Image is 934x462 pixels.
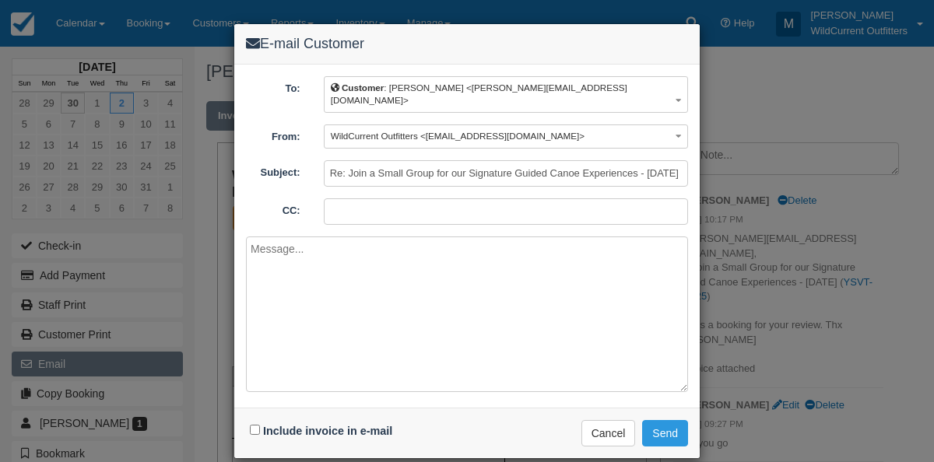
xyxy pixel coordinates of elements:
button: Cancel [581,420,636,446]
h4: E-mail Customer [246,36,688,52]
label: Include invoice in e-mail [263,425,392,437]
label: From: [234,124,312,145]
span: : [PERSON_NAME] <[PERSON_NAME][EMAIL_ADDRESS][DOMAIN_NAME]> [331,82,627,106]
label: CC: [234,198,312,219]
label: Subject: [234,160,312,180]
span: WildCurrent Outfitters <[EMAIL_ADDRESS][DOMAIN_NAME]> [331,131,585,141]
button: Send [642,420,688,446]
b: Customer [342,82,384,93]
button: Customer: [PERSON_NAME] <[PERSON_NAME][EMAIL_ADDRESS][DOMAIN_NAME]> [324,76,688,113]
button: WildCurrent Outfitters <[EMAIL_ADDRESS][DOMAIN_NAME]> [324,124,688,149]
label: To: [234,76,312,96]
